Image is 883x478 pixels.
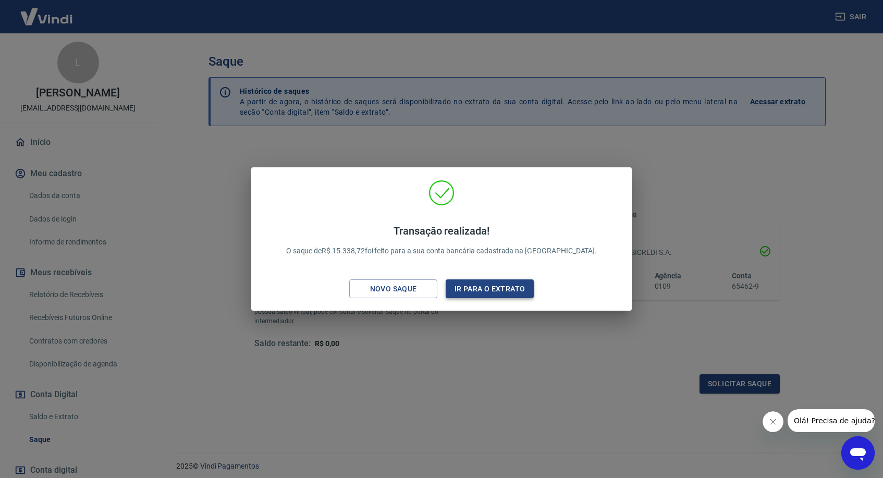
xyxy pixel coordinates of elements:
iframe: Botão para abrir a janela de mensagens [841,436,875,470]
p: O saque de R$ 15.338,72 foi feito para a sua conta bancária cadastrada na [GEOGRAPHIC_DATA]. [286,225,597,256]
iframe: Fechar mensagem [763,411,783,432]
span: Olá! Precisa de ajuda? [6,7,88,16]
button: Ir para o extrato [446,279,534,299]
div: Novo saque [358,283,430,296]
button: Novo saque [349,279,437,299]
iframe: Mensagem da empresa [788,409,875,432]
h4: Transação realizada! [286,225,597,237]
